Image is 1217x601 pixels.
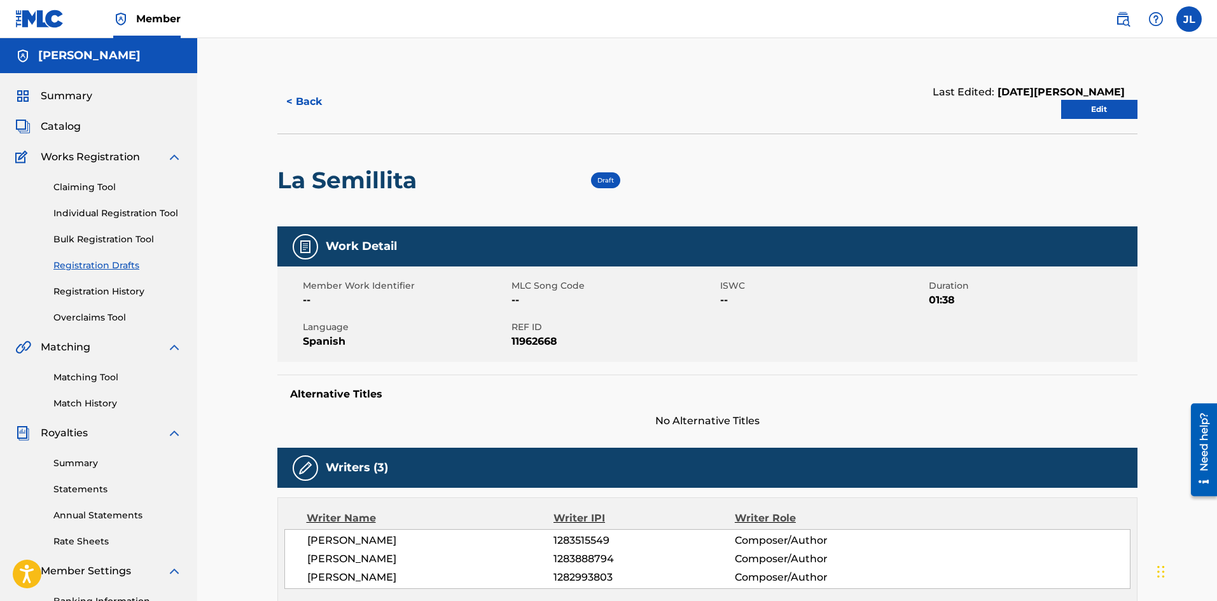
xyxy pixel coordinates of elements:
span: Member Work Identifier [303,279,508,293]
img: Work Detail [298,239,313,254]
div: Writer Role [735,511,900,526]
img: search [1115,11,1130,27]
a: Matching Tool [53,371,182,384]
span: Catalog [41,119,81,134]
a: Edit [1061,100,1137,119]
img: MLC Logo [15,10,64,28]
div: Help [1143,6,1169,32]
span: 1282993803 [553,570,734,585]
div: Arrastrar [1157,553,1165,591]
a: Registration History [53,285,182,298]
h5: Alternative Titles [290,388,1125,401]
span: MLC Song Code [511,279,717,293]
h5: Work Detail [326,239,397,254]
img: Accounts [15,48,31,64]
span: 01:38 [929,293,1134,308]
a: Registration Drafts [53,259,182,272]
img: Works Registration [15,149,32,165]
img: Royalties [15,425,31,441]
img: expand [167,149,182,165]
div: Writer Name [307,511,554,526]
a: Claiming Tool [53,181,182,194]
span: [PERSON_NAME] [307,533,554,548]
h5: Jorge Andres Londoño [38,48,141,63]
a: Statements [53,483,182,496]
a: CatalogCatalog [15,119,81,134]
img: help [1148,11,1164,27]
img: Writers [298,460,313,476]
span: Royalties [41,425,88,441]
img: expand [167,425,182,441]
img: expand [167,563,182,579]
span: Composer/Author [735,551,900,567]
span: REF ID [511,321,717,334]
img: Summary [15,88,31,104]
span: Spanish [303,334,508,349]
img: Catalog [15,119,31,134]
div: Widget de chat [1153,540,1217,601]
span: Duration [929,279,1134,293]
a: Bulk Registration Tool [53,233,182,246]
a: Match History [53,397,182,410]
span: Summary [41,88,92,104]
img: expand [167,340,182,355]
span: Composer/Author [735,533,900,548]
span: Member [136,11,181,26]
h2: La Semillita [277,166,423,195]
img: Top Rightsholder [113,11,129,27]
a: Rate Sheets [53,535,182,548]
a: Public Search [1110,6,1136,32]
img: Matching [15,340,31,355]
span: ISWC [720,279,926,293]
span: Member Settings [41,563,131,579]
span: [DATE][PERSON_NAME] [994,86,1125,98]
span: [PERSON_NAME] [307,551,554,567]
a: Summary [53,457,182,470]
a: Annual Statements [53,509,182,522]
h5: Writers (3) [326,460,388,475]
span: 1283515549 [553,533,734,548]
iframe: Resource Center [1181,399,1217,501]
span: Works Registration [41,149,140,165]
span: -- [720,293,926,308]
img: Member Settings [15,563,31,579]
a: Individual Registration Tool [53,207,182,220]
span: 11962668 [511,334,717,349]
span: -- [303,293,508,308]
span: 1283888794 [553,551,734,567]
a: SummarySummary [15,88,92,104]
span: Language [303,321,508,334]
button: < Back [277,86,354,118]
div: User Menu [1176,6,1202,32]
span: Matching [41,340,90,355]
span: No Alternative Titles [277,413,1137,429]
span: Composer/Author [735,570,900,585]
span: -- [511,293,717,308]
span: Draft [597,176,614,184]
div: Writer IPI [553,511,735,526]
div: Last Edited: [933,85,1125,100]
a: Overclaims Tool [53,311,182,324]
span: [PERSON_NAME] [307,570,554,585]
iframe: Chat Widget [1153,540,1217,601]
